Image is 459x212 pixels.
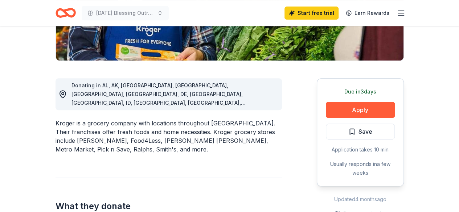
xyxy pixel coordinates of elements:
div: Kroger is a grocery company with locations throughout [GEOGRAPHIC_DATA]. Their franchises offer f... [56,119,282,154]
a: Start free trial [284,7,339,20]
button: Save [326,124,395,140]
span: Save [358,127,372,136]
a: Earn Rewards [341,7,394,20]
button: [DATE] Blessing Outreach – F8ith Packs [82,6,169,20]
span: [DATE] Blessing Outreach – F8ith Packs [96,9,154,17]
span: Donating in AL, AK, [GEOGRAPHIC_DATA], [GEOGRAPHIC_DATA], [GEOGRAPHIC_DATA], [GEOGRAPHIC_DATA], D... [71,82,246,175]
div: Updated 4 months ago [317,195,404,204]
div: Usually responds in a few weeks [326,160,395,177]
h2: What they donate [56,200,282,212]
a: Home [56,4,76,21]
div: Application takes 10 min [326,145,395,154]
button: Apply [326,102,395,118]
div: Due in 3 days [326,87,395,96]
